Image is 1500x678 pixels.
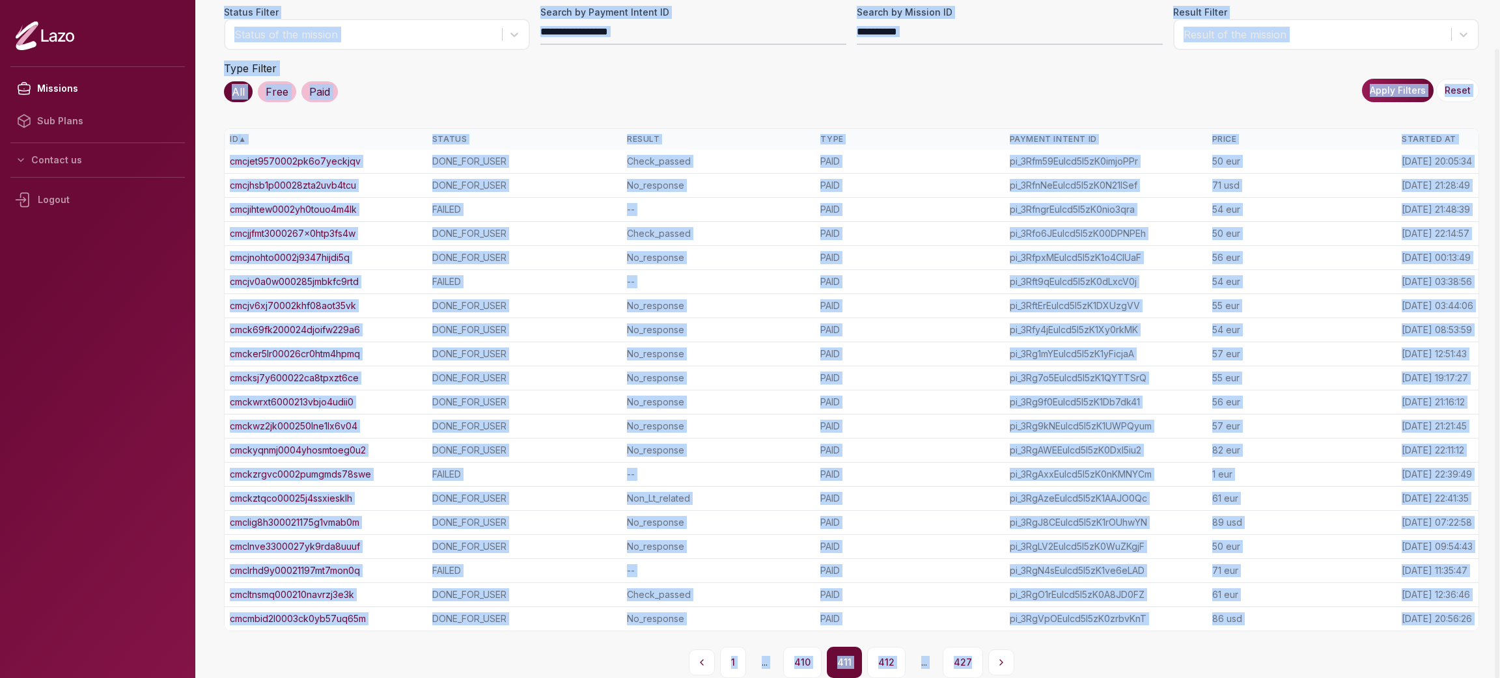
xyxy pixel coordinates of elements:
a: cmckyqnmj0004yhosmtoeg0u2 [230,444,366,457]
div: Status of the mission [234,27,495,42]
div: 61 eur [1212,588,1391,601]
div: Non_Lt_related [627,492,810,505]
div: No_response [627,516,810,529]
div: FAILED [432,275,617,288]
div: DONE_FOR_USER [432,420,617,433]
div: pi_3RgO1rEulcd5I5zK0A8JD0FZ [1010,588,1202,601]
div: 54 eur [1212,275,1391,288]
div: [DATE] 22:11:12 [1402,444,1464,457]
div: [DATE] 21:16:12 [1402,396,1465,409]
div: PAID [820,444,999,457]
a: cmck69fk200024djoifw229a6 [230,323,360,336]
div: Price [1212,134,1391,144]
a: cmcjv0a0w000285jmbkfc9rtd [230,275,359,288]
div: No_response [627,540,810,553]
div: [DATE] 20:05:34 [1402,155,1472,168]
div: -- [627,275,810,288]
button: 411 [827,647,862,678]
div: DONE_FOR_USER [432,299,617,312]
div: pi_3RgAzeEulcd5I5zK1AAJO0Qc [1010,492,1202,505]
a: cmclig8h300021175g1vmab0m [230,516,359,529]
div: pi_3Rfo6JEulcd5I5zK00DPNPEh [1010,227,1202,240]
div: pi_3RgLV2Eulcd5I5zK0WuZKgjF [1010,540,1202,553]
a: cmclnve3300027yk9rda8uuuf [230,540,360,553]
div: No_response [627,251,810,264]
div: Check_passed [627,227,810,240]
a: cmcjv6xj70002khf08aot35vk [230,299,356,312]
div: FAILED [432,203,617,216]
div: PAID [820,540,999,553]
div: PAID [820,564,999,577]
div: Started At [1402,134,1473,144]
div: -- [627,203,810,216]
div: DONE_FOR_USER [432,251,617,264]
a: cmcker5lr00026cr0htm4hpmq [230,347,360,360]
div: PAID [820,251,999,264]
a: cmcltnsmq000210navrzj3e3k [230,588,354,601]
div: DONE_FOR_USER [432,516,617,529]
div: pi_3RfngrEulcd5I5zK0nio3qra [1010,203,1202,216]
div: 50 eur [1212,227,1391,240]
div: [DATE] 07:22:58 [1402,516,1472,529]
div: DONE_FOR_USER [432,612,617,625]
div: 56 eur [1212,251,1391,264]
div: DONE_FOR_USER [432,396,617,409]
button: Apply Filters [1362,79,1434,102]
div: Result of the mission [1184,27,1445,42]
div: No_response [627,323,810,336]
div: Check_passed [627,588,810,601]
span: ... [751,651,778,674]
div: [DATE] 12:36:46 [1402,588,1470,601]
div: DONE_FOR_USER [432,323,617,336]
div: DONE_FOR_USER [432,179,617,192]
label: Result Filter [1173,6,1479,19]
div: [DATE] 03:38:56 [1402,275,1472,288]
div: pi_3RgN4sEulcd5I5zK1ve6eLAD [1010,564,1202,577]
div: 89 usd [1212,516,1391,529]
button: 412 [867,647,906,678]
a: cmcjnohto0002j9347hijdi5q [230,251,350,264]
div: DONE_FOR_USER [432,155,617,168]
div: pi_3Rft9qEulcd5I5zK0dLxcV0j [1010,275,1202,288]
div: [DATE] 22:14:57 [1402,227,1469,240]
div: PAID [820,227,999,240]
div: PAID [820,492,999,505]
div: No_response [627,444,810,457]
div: 57 eur [1212,347,1391,360]
div: No_response [627,372,810,385]
div: Paid [301,81,338,102]
div: [DATE] 21:48:39 [1402,203,1470,216]
div: pi_3Rg9f0Eulcd5I5zK1Db7dk41 [1010,396,1202,409]
div: 61 eur [1212,492,1391,505]
div: [DATE] 21:28:49 [1402,179,1470,192]
div: Free [258,81,296,102]
button: 410 [783,647,822,678]
div: 82 eur [1212,444,1391,457]
label: Search by Mission ID [857,6,1163,19]
div: 54 eur [1212,203,1391,216]
div: pi_3RgJ8CEulcd5I5zK1rOUhwYN [1010,516,1202,529]
div: 71 usd [1212,179,1391,192]
div: PAID [820,612,999,625]
div: -- [627,468,810,481]
div: Status [432,134,617,144]
div: DONE_FOR_USER [432,540,617,553]
div: pi_3RgVpOEulcd5I5zK0zrbvKnT [1010,612,1202,625]
label: Search by Payment Intent ID [540,6,846,19]
span: ... [911,651,937,674]
a: Sub Plans [10,105,185,137]
a: cmcjhsb1p00028zta2uvb4tcu [230,179,356,192]
div: pi_3Rfy4jEulcd5I5zK1Xy0rkMK [1010,323,1202,336]
div: [DATE] 03:44:06 [1402,299,1473,312]
a: Missions [10,72,185,105]
a: cmcjjfmt3000267x0htp3fs4w [230,227,355,240]
div: [DATE] 19:17:27 [1402,372,1468,385]
div: No_response [627,179,810,192]
div: 55 eur [1212,372,1391,385]
div: No_response [627,299,810,312]
div: PAID [820,179,999,192]
div: 1 eur [1212,468,1391,481]
div: PAID [820,516,999,529]
a: cmcjihtew0002yh0touo4m4lk [230,203,357,216]
div: DONE_FOR_USER [432,227,617,240]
